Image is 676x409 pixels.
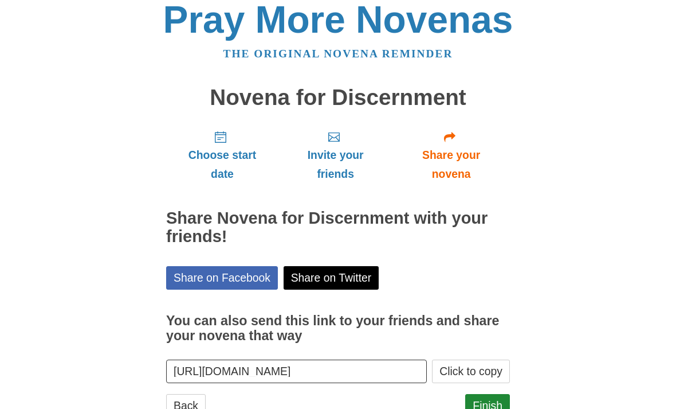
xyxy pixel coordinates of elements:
span: Choose start date [178,146,267,184]
h2: Share Novena for Discernment with your friends! [166,209,510,246]
a: Choose start date [166,121,278,189]
a: Share on Twitter [284,266,379,290]
h1: Novena for Discernment [166,85,510,110]
a: The original novena reminder [223,48,453,60]
a: Share on Facebook [166,266,278,290]
a: Share your novena [392,121,510,189]
a: Invite your friends [278,121,392,189]
span: Share your novena [404,146,498,184]
h3: You can also send this link to your friends and share your novena that way [166,314,510,343]
span: Invite your friends [290,146,381,184]
button: Click to copy [432,360,510,383]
